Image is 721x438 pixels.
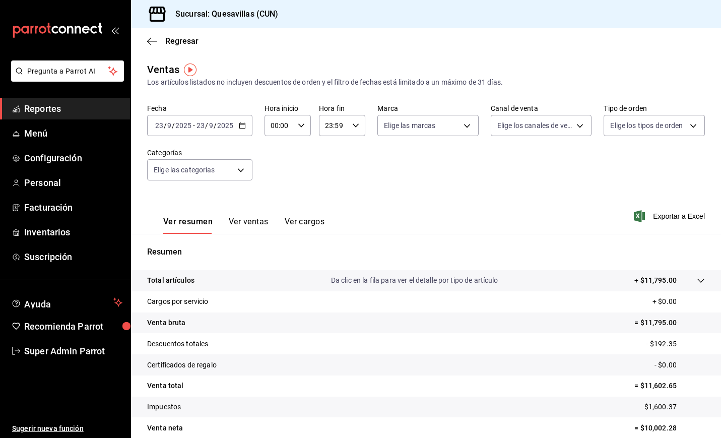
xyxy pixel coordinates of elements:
span: Pregunta a Parrot AI [27,66,108,77]
span: Elige los canales de venta [497,120,573,131]
span: Super Admin Parrot [24,344,122,358]
input: ---- [217,121,234,130]
p: Venta bruta [147,318,185,328]
label: Marca [377,105,479,112]
span: Suscripción [24,250,122,264]
p: = $11,795.00 [634,318,705,328]
div: Ventas [147,62,179,77]
button: Exportar a Excel [636,210,705,222]
span: - [193,121,195,130]
span: Sugerir nueva función [12,423,122,434]
button: Pregunta a Parrot AI [11,60,124,82]
p: + $11,795.00 [634,275,677,286]
span: / [172,121,175,130]
span: Facturación [24,201,122,214]
p: - $0.00 [654,360,705,370]
span: Personal [24,176,122,190]
p: Certificados de regalo [147,360,217,370]
span: Menú [24,127,122,140]
input: -- [209,121,214,130]
input: ---- [175,121,192,130]
span: Regresar [165,36,199,46]
span: Configuración [24,151,122,165]
p: - $1,600.37 [641,402,705,412]
button: Ver resumen [163,217,213,234]
span: Recomienda Parrot [24,320,122,333]
p: + $0.00 [652,296,705,307]
span: / [205,121,208,130]
img: Tooltip marker [184,64,196,76]
span: Inventarios [24,225,122,239]
label: Canal de venta [491,105,592,112]
button: Ver ventas [229,217,269,234]
p: Da clic en la fila para ver el detalle por tipo de artículo [331,275,498,286]
span: Reportes [24,102,122,115]
button: Regresar [147,36,199,46]
label: Hora fin [319,105,365,112]
p: Resumen [147,246,705,258]
p: Venta total [147,381,183,391]
input: -- [196,121,205,130]
p: = $10,002.28 [634,423,705,433]
label: Tipo de orden [604,105,705,112]
h3: Sucursal: Quesavillas (CUN) [167,8,279,20]
label: Fecha [147,105,252,112]
p: Impuestos [147,402,181,412]
p: Descuentos totales [147,339,208,349]
div: navigation tabs [163,217,324,234]
a: Pregunta a Parrot AI [7,73,124,84]
span: Elige las marcas [384,120,435,131]
button: Ver cargos [285,217,325,234]
div: Los artículos listados no incluyen descuentos de orden y el filtro de fechas está limitado a un m... [147,77,705,88]
span: / [164,121,167,130]
label: Hora inicio [265,105,311,112]
input: -- [155,121,164,130]
button: open_drawer_menu [111,26,119,34]
span: Elige las categorías [154,165,215,175]
label: Categorías [147,149,252,156]
p: Venta neta [147,423,183,433]
p: Cargos por servicio [147,296,209,307]
span: Ayuda [24,296,109,308]
span: / [214,121,217,130]
input: -- [167,121,172,130]
p: = $11,602.65 [634,381,705,391]
p: Total artículos [147,275,194,286]
span: Elige los tipos de orden [610,120,683,131]
p: - $192.35 [646,339,705,349]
